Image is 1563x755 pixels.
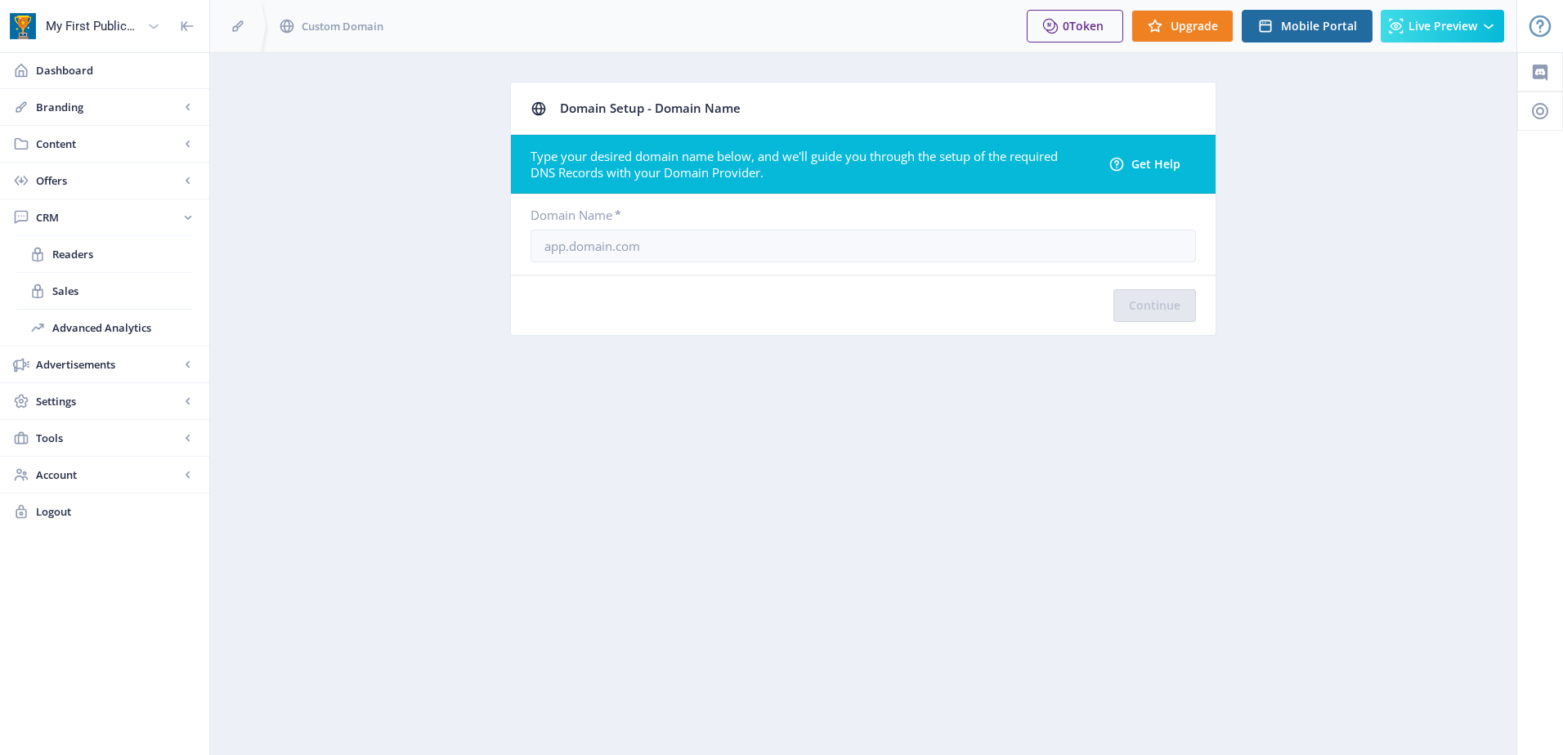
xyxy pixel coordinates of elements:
[36,136,180,152] span: Content
[1408,20,1477,33] span: Live Preview
[1093,148,1196,181] a: Get Help
[1113,289,1196,322] button: Continue
[36,393,180,409] span: Settings
[560,100,741,116] span: Domain Setup - Domain Name
[1131,10,1234,42] button: Upgrade
[302,18,383,34] span: Custom Domain
[1027,10,1123,42] button: 0Token
[52,283,193,299] span: Sales
[36,209,180,226] span: CRM
[36,467,180,483] span: Account
[52,246,193,262] span: Readers
[16,273,193,309] a: Sales
[1131,158,1180,171] span: Get Help
[1381,10,1504,42] button: Live Preview
[16,236,193,272] a: Readers
[36,99,180,115] span: Branding
[1281,20,1357,33] span: Mobile Portal
[46,8,141,44] div: My First Publication
[36,62,196,78] span: Dashboard
[36,356,180,373] span: Advertisements
[52,319,193,336] span: Advanced Analytics
[531,148,1083,181] p: Type your desired domain name below, and we'll guide you through the setup of the required DNS Re...
[1242,10,1373,42] button: Mobile Portal
[36,430,180,446] span: Tools
[531,230,1196,262] input: app.domain.com
[36,172,180,189] span: Offers
[1069,18,1104,34] span: Token
[531,207,1183,223] label: Domain Name
[16,310,193,346] a: Advanced Analytics
[10,13,36,39] img: app-icon.png
[1171,20,1218,33] span: Upgrade
[36,503,196,520] span: Logout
